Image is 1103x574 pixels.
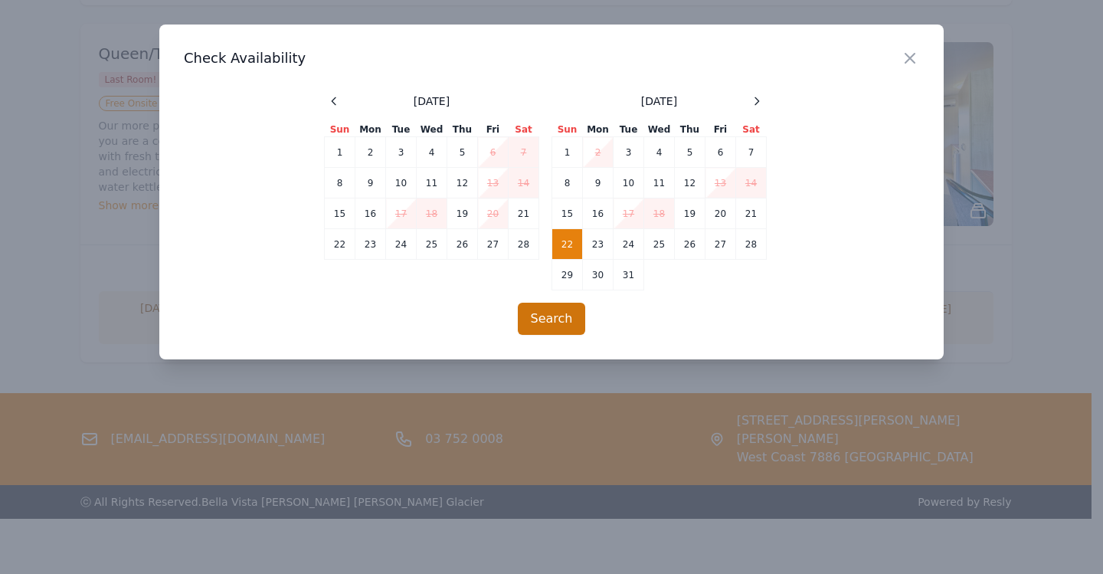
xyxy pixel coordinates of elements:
[583,123,614,137] th: Mon
[675,123,705,137] th: Thu
[552,198,583,229] td: 15
[355,168,386,198] td: 9
[478,137,509,168] td: 6
[386,229,417,260] td: 24
[325,168,355,198] td: 8
[325,198,355,229] td: 15
[355,229,386,260] td: 23
[675,168,705,198] td: 12
[509,123,539,137] th: Sat
[614,260,644,290] td: 31
[417,123,447,137] th: Wed
[355,123,386,137] th: Mon
[583,198,614,229] td: 16
[736,123,767,137] th: Sat
[583,168,614,198] td: 9
[386,123,417,137] th: Tue
[641,93,677,109] span: [DATE]
[325,123,355,137] th: Sun
[447,229,478,260] td: 26
[478,229,509,260] td: 27
[478,123,509,137] th: Fri
[386,137,417,168] td: 3
[509,229,539,260] td: 28
[614,168,644,198] td: 10
[447,123,478,137] th: Thu
[644,137,675,168] td: 4
[552,260,583,290] td: 29
[552,123,583,137] th: Sun
[417,168,447,198] td: 11
[552,229,583,260] td: 22
[509,198,539,229] td: 21
[614,229,644,260] td: 24
[509,168,539,198] td: 14
[675,198,705,229] td: 19
[509,137,539,168] td: 7
[583,260,614,290] td: 30
[417,229,447,260] td: 25
[417,137,447,168] td: 4
[518,303,586,335] button: Search
[325,229,355,260] td: 22
[644,229,675,260] td: 25
[705,123,736,137] th: Fri
[675,137,705,168] td: 5
[447,137,478,168] td: 5
[552,137,583,168] td: 1
[386,198,417,229] td: 17
[736,168,767,198] td: 14
[705,137,736,168] td: 6
[414,93,450,109] span: [DATE]
[583,229,614,260] td: 23
[325,137,355,168] td: 1
[614,137,644,168] td: 3
[644,198,675,229] td: 18
[736,198,767,229] td: 21
[386,168,417,198] td: 10
[355,137,386,168] td: 2
[417,198,447,229] td: 18
[705,198,736,229] td: 20
[447,198,478,229] td: 19
[478,198,509,229] td: 20
[184,49,919,67] h3: Check Availability
[552,168,583,198] td: 8
[355,198,386,229] td: 16
[447,168,478,198] td: 12
[614,198,644,229] td: 17
[736,137,767,168] td: 7
[583,137,614,168] td: 2
[736,229,767,260] td: 28
[644,168,675,198] td: 11
[705,168,736,198] td: 13
[644,123,675,137] th: Wed
[675,229,705,260] td: 26
[478,168,509,198] td: 13
[614,123,644,137] th: Tue
[705,229,736,260] td: 27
